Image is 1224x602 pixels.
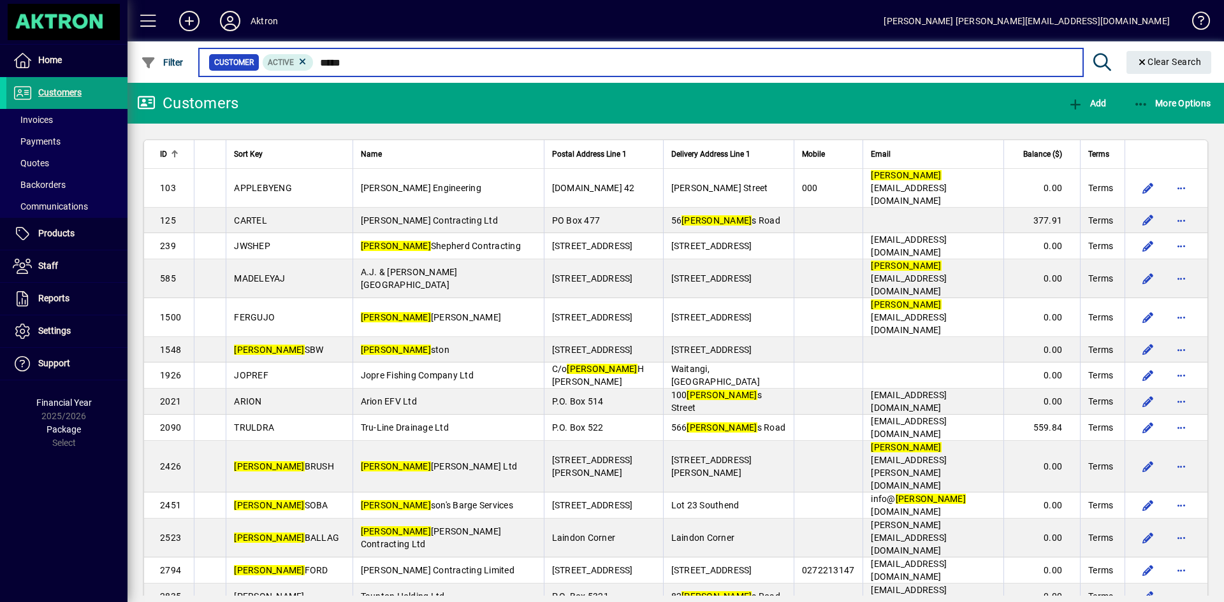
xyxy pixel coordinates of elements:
[234,396,261,406] span: ARION
[160,312,181,322] span: 1500
[361,345,431,355] em: [PERSON_NAME]
[138,51,187,74] button: Filter
[871,559,947,582] span: [EMAIL_ADDRESS][DOMAIN_NAME]
[671,390,762,413] span: 100 s Street
[1003,415,1080,441] td: 559.84
[160,591,181,601] span: 2835
[552,396,604,406] span: P.O. Box 514
[1088,531,1113,544] span: Terms
[6,196,127,217] a: Communications
[552,565,633,575] span: [STREET_ADDRESS]
[137,93,238,113] div: Customers
[234,183,292,193] span: APPLEBYENG
[38,293,69,303] span: Reports
[552,500,633,510] span: [STREET_ADDRESS]
[361,215,498,226] span: [PERSON_NAME] Contracting Ltd
[1171,210,1191,231] button: More options
[1171,560,1191,580] button: More options
[160,461,181,471] span: 2426
[871,299,941,310] em: [PERSON_NAME]
[141,57,184,68] span: Filter
[871,147,996,161] div: Email
[1171,268,1191,289] button: More options
[671,591,780,601] span: 82 s Road
[871,234,947,257] span: [EMAIL_ADDRESS][DOMAIN_NAME]
[1088,499,1113,512] span: Terms
[6,348,127,380] a: Support
[361,370,474,380] span: Jopre Fishing Company Ltd
[6,174,127,196] a: Backorders
[802,147,856,161] div: Mobile
[1088,272,1113,285] span: Terms
[1003,519,1080,557] td: 0.00
[234,533,304,543] em: [PERSON_NAME]
[160,273,176,283] span: 585
[552,345,633,355] span: [STREET_ADDRESS]
[1138,178,1158,198] button: Edit
[871,442,947,491] span: [EMAIL_ADDRESS][PERSON_NAME][DOMAIN_NAME]
[802,565,855,575] span: 0272213147
[552,312,633,322] span: [STREET_ADDRESS]
[234,533,339,543] span: BALLAG
[687,422,757,433] em: [PERSON_NAME]
[234,241,270,251] span: JWSHEP
[214,56,254,69] span: Customer
[1171,178,1191,198] button: More options
[802,147,825,161] span: Mobile
[160,533,181,543] span: 2523
[1065,92,1109,115] button: Add
[160,422,181,433] span: 2090
[1171,495,1191,515] button: More options
[671,500,739,510] span: Lot 23 Southend
[234,500,304,510] em: [PERSON_NAME]
[6,283,127,315] a: Reports
[234,370,268,380] span: JOPREF
[871,170,947,206] span: [EMAIL_ADDRESS][DOMAIN_NAME]
[1088,147,1109,161] span: Terms
[1003,337,1080,362] td: 0.00
[36,398,92,408] span: Financial Year
[552,273,633,283] span: [STREET_ADDRESS]
[361,500,513,510] span: son's Barge Services
[671,533,735,543] span: Laindon Corner
[361,591,445,601] span: Taunton Holding Ltd
[671,183,768,193] span: [PERSON_NAME] Street
[871,494,966,517] span: info@ [DOMAIN_NAME]
[681,591,752,601] em: [PERSON_NAME]
[896,494,966,504] em: [PERSON_NAME]
[234,215,267,226] span: CARTEL
[361,147,536,161] div: Name
[671,147,750,161] span: Delivery Address Line 1
[160,183,176,193] span: 103
[361,183,481,193] span: [PERSON_NAME] Engineering
[1133,98,1211,108] span: More Options
[169,10,210,32] button: Add
[552,364,644,387] span: C/o H [PERSON_NAME]
[671,455,752,478] span: [STREET_ADDRESS][PERSON_NAME]
[361,147,382,161] span: Name
[234,591,304,601] span: [PERSON_NAME]
[263,54,314,71] mat-chip: Activation Status: Active
[361,526,431,536] em: [PERSON_NAME]
[6,250,127,282] a: Staff
[1088,343,1113,356] span: Terms
[6,218,127,250] a: Products
[1138,365,1158,385] button: Edit
[1003,362,1080,389] td: 0.00
[871,299,947,335] span: [EMAIL_ADDRESS][DOMAIN_NAME]
[552,455,633,478] span: [STREET_ADDRESS][PERSON_NAME]
[1003,441,1080,492] td: 0.00
[361,345,449,355] span: ston
[1137,57,1202,67] span: Clear Search
[234,565,304,575] em: [PERSON_NAME]
[1138,495,1158,515] button: Edit
[1003,169,1080,208] td: 0.00
[6,131,127,152] a: Payments
[552,241,633,251] span: [STREET_ADDRESS]
[1171,236,1191,256] button: More options
[160,147,167,161] span: ID
[234,461,304,471] em: [PERSON_NAME]
[1126,51,1212,74] button: Clear
[361,396,417,406] span: Arion EFV Ltd
[1171,340,1191,360] button: More options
